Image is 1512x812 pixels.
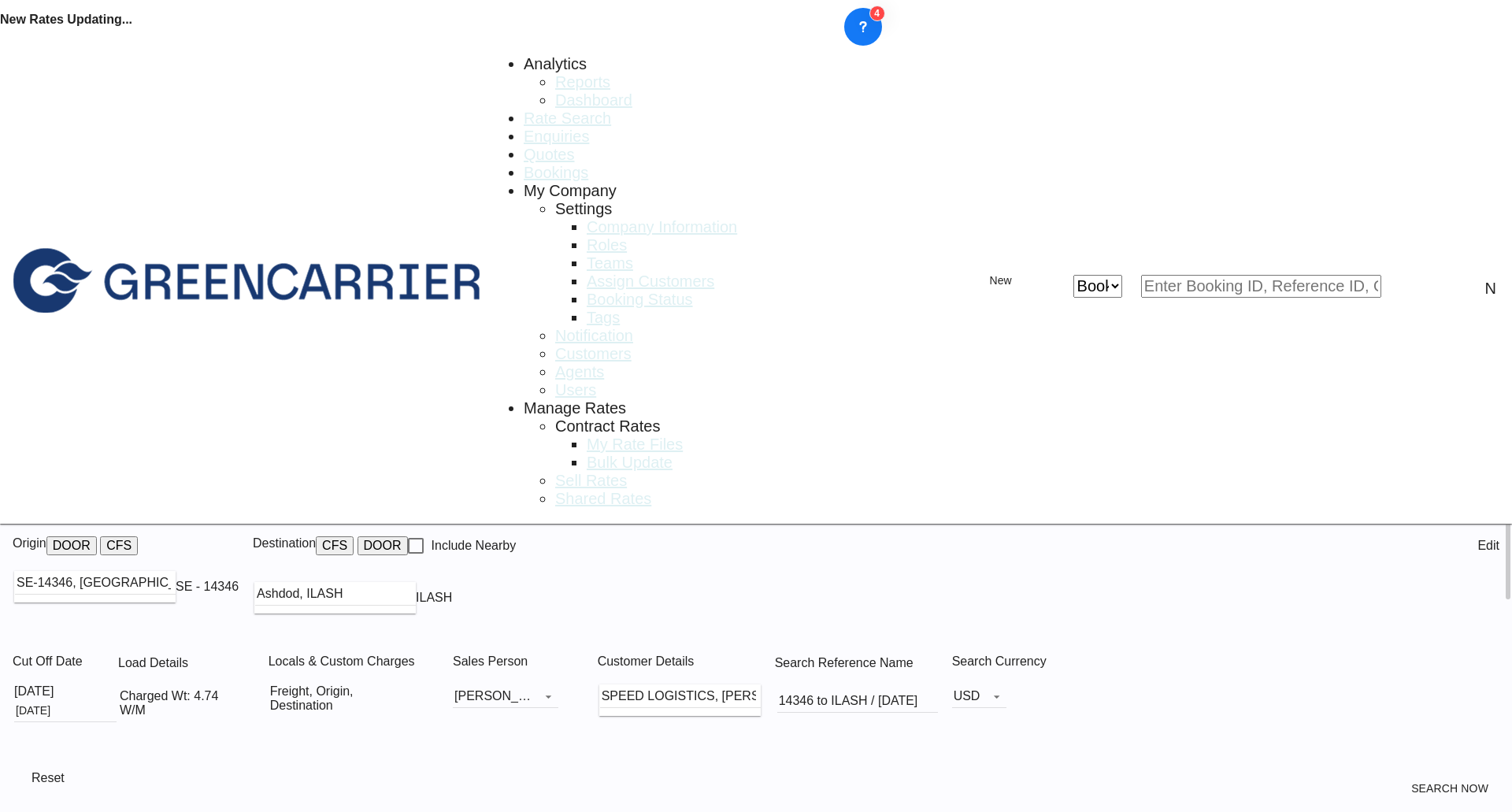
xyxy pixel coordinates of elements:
button: DOOR [358,536,408,555]
span: Customers [555,345,632,362]
div: icon-refreshReset [13,769,65,807]
md-select: Sales Person: Nicolas Myrén [453,684,558,708]
a: Agents [555,363,604,381]
a: Enquiries [524,128,589,146]
div: N [1485,280,1496,298]
span: Sales Person [453,654,528,668]
button: CFS [100,536,138,555]
span: My Company [524,182,617,199]
div: My Company [524,182,617,200]
div: Manage Rates [524,399,626,417]
span: Rate Search [524,109,611,127]
span: SE - 14346 [176,580,239,594]
div: ILASH [416,591,452,605]
span: Analytics [524,55,587,72]
a: Customers [555,345,632,363]
span: Search Reference Name [775,656,932,669]
span: Booking Status [587,291,693,308]
span: Dashboard [555,91,632,109]
a: Bulk Update [587,454,673,472]
input: Enter Customer Details [600,684,761,708]
md-icon: icon-plus 400-fg [971,273,990,291]
a: Sell Rates [555,472,627,490]
a: Rate Search [524,109,611,128]
div: Include Nearby [432,539,517,553]
span: Destination [253,536,316,566]
md-checkbox: Checkbox No Ink [408,538,517,554]
span: Assign Customers [587,273,714,290]
div: [PERSON_NAME] [454,689,558,703]
a: Reports [555,73,610,91]
a: Teams [587,254,633,273]
a: Bookings [524,164,588,182]
span: icon-magnify [1381,275,1400,298]
span: Sell Rates [555,472,627,489]
input: Enter Booking ID, Reference ID, Order ID [1141,275,1381,298]
div: Contract Rates [555,417,660,436]
span: Agents [555,363,604,380]
a: My Rate Files [587,436,683,454]
md-select: Select Currency: $ USDUnited States Dollar [952,684,1007,708]
span: Roles [587,236,627,254]
span: Shared Rates [555,490,651,507]
input: Search Reference Name [777,689,938,713]
span: Customer Details [598,654,695,668]
span: Origin [13,536,46,555]
div: [DATE] [14,684,54,699]
span: Locals & Custom Charges [269,654,415,668]
div: Freight Origin Destination [270,684,405,713]
md-icon: Your search will be saved by the below given name [913,654,932,673]
span: Cut Off Date [13,654,83,668]
md-icon: icon-chevron-down [1122,276,1141,295]
a: Shared Rates [555,490,651,508]
md-icon: icon-refresh [13,769,31,788]
div: Freight Origin Destinationicon-chevron-down [270,684,439,713]
span: Tags [587,309,620,326]
span: Load Details [118,656,207,669]
span: Enquiries [524,128,589,145]
input: Select [14,699,117,722]
md-icon: icon-chevron-down [246,694,265,713]
div: Charged Wt: 4.74 W/M [120,689,245,717]
span: Settings [555,200,612,217]
span: USD [954,689,980,703]
span: icon-magnifySearch Now [1392,782,1488,795]
span: My Rate Files [587,436,683,453]
button: icon-magnifySearch Now [1388,774,1493,803]
a: Assign Customers [587,273,714,291]
div: [DATE] [14,684,117,699]
span: icon-close [1054,275,1073,298]
span: New [971,274,1031,287]
span: Company Information [587,218,737,235]
md-icon: icon-close [1054,275,1073,294]
div: icon-magnify [1400,276,1419,295]
md-icon: Unchecked: Ignores neighbouring ports when fetching rates.Checked : Includes neighbouring ports w... [520,536,539,555]
span: Bookings [524,164,588,181]
a: Notification [555,327,633,345]
a: Users [555,381,596,399]
a: Roles [587,236,627,254]
button: CFS [316,536,354,555]
md-icon: Chargeable Weight [188,654,207,673]
div: Charged Wt: 4.74 W/Micon-chevron-down [120,689,267,717]
span: Quotes [524,146,574,163]
a: Booking Status [587,291,693,309]
span: Reset [31,771,65,784]
input: Search by Port [255,582,416,606]
a: Quotes [524,146,574,164]
md-input-container: Ashdod, ILASH [253,580,539,615]
span: Help [1435,278,1454,298]
md-datepicker: Select [14,703,117,717]
md-icon: icon-magnify [1392,780,1411,799]
md-icon: icon-magnify [1381,276,1400,295]
md-icon: icon-chevron-down [413,689,432,708]
md-icon: icon-chevron-down [1012,273,1031,291]
div: Analytics [524,55,587,73]
button: icon-plus 400-fgNewicon-chevron-down [963,266,1039,298]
